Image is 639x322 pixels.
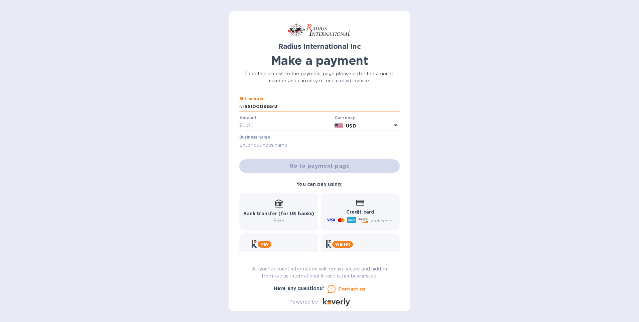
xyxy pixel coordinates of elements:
b: Wallet [335,242,350,247]
b: Instant transfers via Wallet [326,251,394,256]
input: Enter business name [239,140,400,150]
input: Enter bill number [245,102,400,112]
p: All your account information will remain secure and hidden from Radius International Inc and othe... [239,265,400,279]
b: USD [346,123,356,129]
p: № [239,103,245,110]
span: and more... [371,218,395,223]
p: Powered by [289,299,317,306]
input: 0.00 [242,121,332,131]
label: Amount [239,116,256,120]
b: Currency [335,115,355,120]
p: Free [243,217,314,224]
u: Contact us [338,286,366,292]
b: Pay [260,242,269,247]
b: You can pay using: [296,181,342,187]
b: Bank transfer (for US banks) [243,211,314,216]
b: Credit card [346,209,374,215]
img: USD [335,124,344,128]
p: To obtain access to the payment page please enter the amount, number and currency of one unpaid i... [239,70,400,84]
label: Bill number [239,97,263,101]
b: Have any questions? [274,286,325,291]
p: $ [239,122,242,129]
b: Get more time to pay [252,251,306,256]
b: Radius International Inc [278,42,361,51]
label: Business name [239,135,270,139]
h1: Make a payment [239,54,400,68]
